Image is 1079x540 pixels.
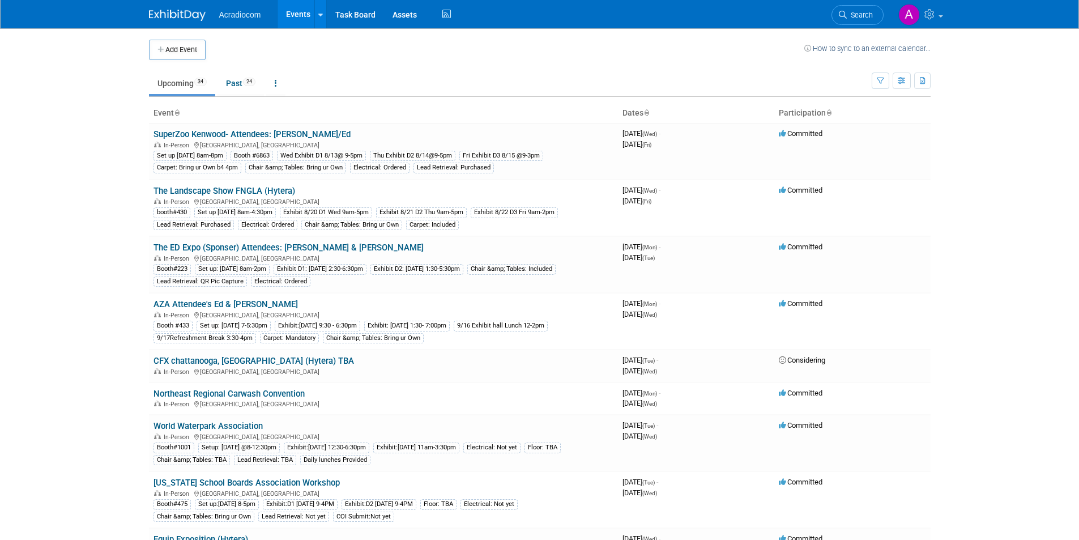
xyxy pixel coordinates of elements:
[642,131,657,137] span: (Wed)
[779,129,822,138] span: Committed
[251,277,310,287] div: Electrical: Ordered
[153,512,254,522] div: Chair &amp; Tables: Bring ur Own
[642,490,657,496] span: (Wed)
[622,299,660,308] span: [DATE]
[622,186,660,194] span: [DATE]
[164,368,193,376] span: In-Person
[373,443,459,453] div: Exhibit:[DATE] 11am-3:30pm
[779,421,822,430] span: Committed
[174,108,180,117] a: Sort by Event Name
[149,40,206,60] button: Add Event
[779,186,822,194] span: Committed
[153,399,613,408] div: [GEOGRAPHIC_DATA], [GEOGRAPHIC_DATA]
[323,333,424,343] div: Chair &amp; Tables: Bring ur Own
[194,207,276,218] div: Set up [DATE] 8am-4:30pm
[164,255,193,262] span: In-Person
[454,321,548,331] div: 9/16 Exhibit hall Lunch 12-2pm
[622,389,660,397] span: [DATE]
[659,389,660,397] span: -
[153,499,191,509] div: Booth#475
[164,401,193,408] span: In-Person
[300,455,370,465] div: Daily lunches Provided
[350,163,410,173] div: Electrical: Ordered
[149,10,206,21] img: ExhibitDay
[164,312,193,319] span: In-Person
[154,142,161,147] img: In-Person Event
[642,244,657,250] span: (Mon)
[659,299,660,308] span: -
[153,432,613,441] div: [GEOGRAPHIC_DATA], [GEOGRAPHIC_DATA]
[154,368,161,374] img: In-Person Event
[153,299,298,309] a: AZA Attendee's Ed & [PERSON_NAME]
[622,488,657,497] span: [DATE]
[153,129,351,139] a: SuperZoo Kenwood- Attendees: [PERSON_NAME]/Ed
[847,11,873,19] span: Search
[153,356,354,366] a: CFX chattanooga, [GEOGRAPHIC_DATA] (Hytera) TBA
[370,151,455,161] div: Thu Exhibit D2 8/14@9-5pm
[622,432,657,440] span: [DATE]
[153,253,613,262] div: [GEOGRAPHIC_DATA], [GEOGRAPHIC_DATA]
[154,490,161,496] img: In-Person Event
[622,478,658,486] span: [DATE]
[333,512,394,522] div: COI Submit:Not yet
[779,389,822,397] span: Committed
[463,443,521,453] div: Electrical: Not yet
[274,264,366,274] div: Exhibit D1: [DATE] 2:30-6:30pm
[195,264,270,274] div: Set up: [DATE] 8am-2pm
[642,390,657,397] span: (Mon)
[622,140,651,148] span: [DATE]
[342,499,416,509] div: Exhibit:D2 [DATE] 9-4PM
[198,443,280,453] div: Setup: [DATE] @8-12:30pm
[153,163,241,173] div: Carpet: Bring ur Own b4 4pm
[642,433,657,440] span: (Wed)
[622,129,660,138] span: [DATE]
[622,197,651,205] span: [DATE]
[471,207,558,218] div: Exhibit 8/22 D3 Fri 9am-2pm
[622,367,657,375] span: [DATE]
[277,151,366,161] div: Wed Exhibit D1 8/13@ 9-5pm
[642,368,657,375] span: (Wed)
[153,220,234,230] div: Lead Retrieval: Purchased
[260,333,319,343] div: Carpet: Mandatory
[642,401,657,407] span: (Wed)
[153,421,263,431] a: World Waterpark Association
[659,129,660,138] span: -
[153,455,230,465] div: Chair &amp; Tables: TBA
[642,255,655,261] span: (Tue)
[154,255,161,261] img: In-Person Event
[622,253,655,262] span: [DATE]
[164,433,193,441] span: In-Person
[153,264,191,274] div: Booth#223
[153,243,424,253] a: The ED Expo (Sponser) Attendees: [PERSON_NAME] & [PERSON_NAME]
[153,478,340,488] a: [US_STATE] School Boards Association Workshop
[826,108,831,117] a: Sort by Participation Type
[153,186,295,196] a: The Landscape Show FNGLA (Hytera)
[831,5,884,25] a: Search
[467,264,556,274] div: Chair &amp; Tables: Included
[231,151,273,161] div: Booth #6863
[153,310,613,319] div: [GEOGRAPHIC_DATA], [GEOGRAPHIC_DATA]
[406,220,459,230] div: Carpet: Included
[217,73,264,94] a: Past24
[622,243,660,251] span: [DATE]
[622,310,657,318] span: [DATE]
[774,104,931,123] th: Participation
[779,478,822,486] span: Committed
[413,163,494,173] div: Lead Retrieval: Purchased
[153,140,613,149] div: [GEOGRAPHIC_DATA], [GEOGRAPHIC_DATA]
[153,333,256,343] div: 9/17Refreshment Break 3:30-4pm
[642,312,657,318] span: (Wed)
[280,207,372,218] div: Exhibit 8/20 D1 Wed 9am-5pm
[642,188,657,194] span: (Wed)
[149,73,215,94] a: Upcoming34
[642,301,657,307] span: (Mon)
[164,198,193,206] span: In-Person
[154,312,161,317] img: In-Person Event
[659,186,660,194] span: -
[460,499,518,509] div: Electrical: Not yet
[263,499,338,509] div: Exhibit:D1 [DATE] 9-4PM
[659,243,660,251] span: -
[779,356,825,364] span: Considering
[258,512,329,522] div: Lead Retrieval: Not yet
[656,421,658,430] span: -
